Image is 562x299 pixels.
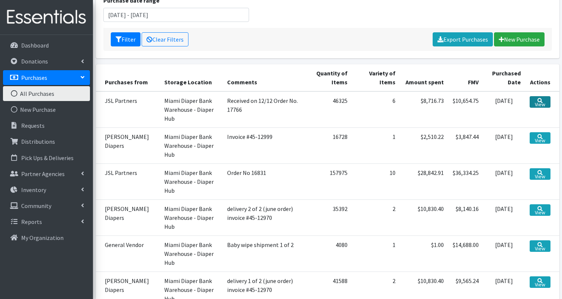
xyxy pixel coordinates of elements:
[3,54,90,69] a: Donations
[160,235,223,272] td: Miami Diaper Bank Warehouse - Diaper Hub
[494,32,545,46] a: New Purchase
[96,127,160,163] td: [PERSON_NAME] Diapers
[96,163,160,199] td: JSL Partners
[21,186,46,194] p: Inventory
[483,91,525,128] td: [DATE]
[3,134,90,149] a: Distributions
[448,91,483,128] td: $10,654.75
[352,64,400,91] th: Variety of Items
[96,199,160,235] td: [PERSON_NAME] Diapers
[160,127,223,163] td: Miami Diaper Bank Warehouse - Diaper Hub
[483,235,525,272] td: [DATE]
[400,235,448,272] td: $1.00
[142,32,188,46] a: Clear Filters
[3,166,90,181] a: Partner Agencies
[483,199,525,235] td: [DATE]
[448,163,483,199] td: $36,334.25
[223,163,311,199] td: Order No 16831
[483,127,525,163] td: [DATE]
[96,91,160,128] td: JSL Partners
[483,64,525,91] th: Purchased Date
[352,91,400,128] td: 6
[433,32,493,46] a: Export Purchases
[223,235,311,272] td: Baby wipe shipment 1 of 2
[223,64,311,91] th: Comments
[21,74,47,81] p: Purchases
[160,91,223,128] td: Miami Diaper Bank Warehouse - Diaper Hub
[352,199,400,235] td: 2
[21,122,45,129] p: Requests
[400,64,448,91] th: Amount spent
[352,163,400,199] td: 10
[400,163,448,199] td: $28,842.91
[311,127,352,163] td: 16728
[352,127,400,163] td: 1
[311,64,352,91] th: Quantity of Items
[160,163,223,199] td: Miami Diaper Bank Warehouse - Diaper Hub
[3,118,90,133] a: Requests
[223,127,311,163] td: Invoice #45-12999
[3,150,90,165] a: Pick Ups & Deliveries
[103,8,249,22] input: January 1, 2011 - December 31, 2011
[3,86,90,101] a: All Purchases
[223,199,311,235] td: delivery 2 of 2 (june order) invoice #45-12970
[3,214,90,229] a: Reports
[3,102,90,117] a: New Purchase
[448,235,483,272] td: $14,688.00
[160,199,223,235] td: Miami Diaper Bank Warehouse - Diaper Hub
[530,240,550,252] a: View
[21,58,48,65] p: Donations
[400,199,448,235] td: $10,830.40
[3,198,90,213] a: Community
[311,199,352,235] td: 35392
[448,127,483,163] td: $3,847.44
[530,276,550,288] a: View
[3,230,90,245] a: My Organization
[21,170,65,178] p: Partner Agencies
[21,42,49,49] p: Dashboard
[21,234,64,241] p: My Organization
[311,91,352,128] td: 46325
[400,91,448,128] td: $8,716.73
[111,32,140,46] button: Filter
[96,64,160,91] th: Purchases from
[530,168,550,180] a: View
[352,235,400,272] td: 1
[21,202,51,209] p: Community
[530,96,550,108] a: View
[400,127,448,163] td: $2,510.22
[311,163,352,199] td: 157975
[525,64,559,91] th: Actions
[160,64,223,91] th: Storage Location
[223,91,311,128] td: Received on 12/12 Order No. 17766
[448,64,483,91] th: FMV
[530,204,550,216] a: View
[448,199,483,235] td: $8,140.16
[311,235,352,272] td: 4080
[3,70,90,85] a: Purchases
[21,138,55,145] p: Distributions
[483,163,525,199] td: [DATE]
[96,235,160,272] td: General Vendor
[21,218,42,225] p: Reports
[3,38,90,53] a: Dashboard
[21,154,74,162] p: Pick Ups & Deliveries
[3,182,90,197] a: Inventory
[530,132,550,144] a: View
[3,5,90,30] img: HumanEssentials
